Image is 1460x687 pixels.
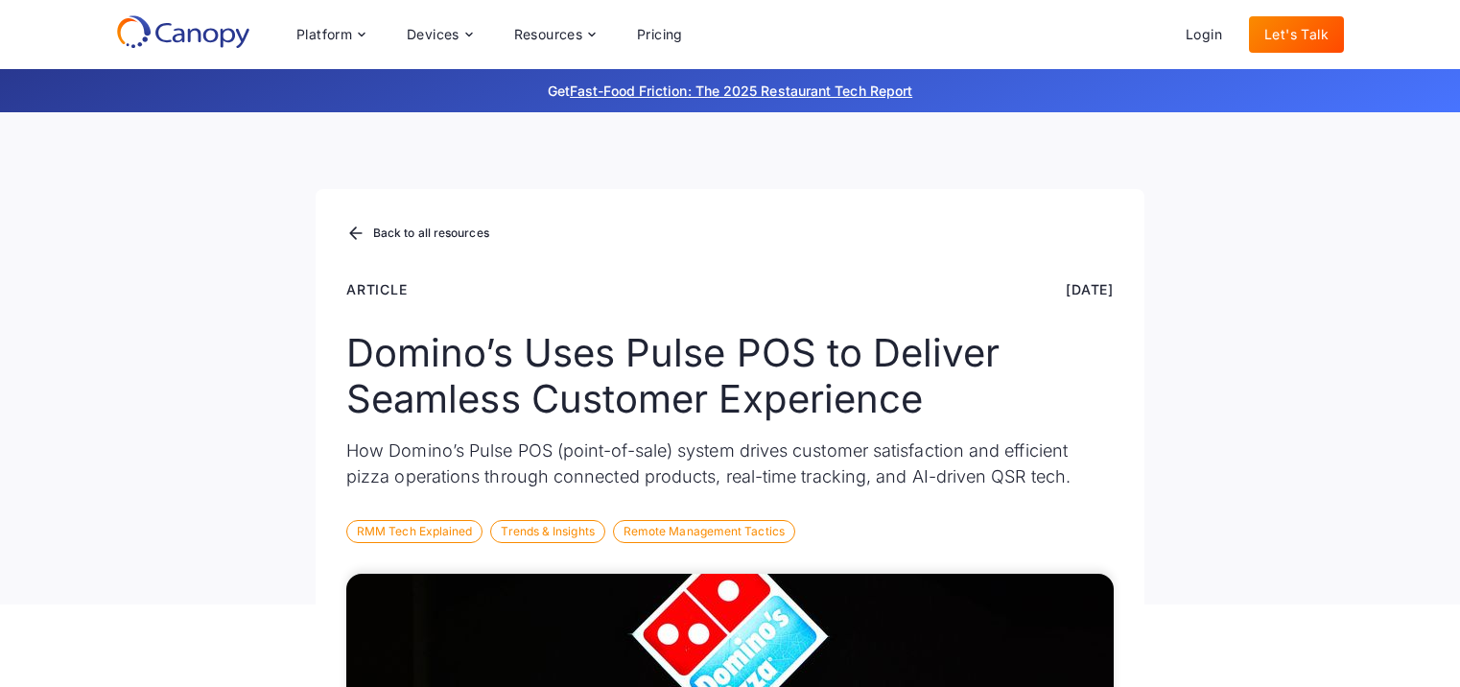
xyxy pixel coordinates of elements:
div: [DATE] [1066,279,1114,299]
div: Devices [407,28,459,41]
a: Back to all resources [346,222,489,247]
div: Trends & Insights [490,520,604,543]
a: Let's Talk [1249,16,1344,53]
p: How Domino’s Pulse POS (point-of-sale) system drives customer satisfaction and efficient pizza op... [346,438,1114,489]
div: Devices [391,15,487,54]
div: Resources [499,15,610,54]
a: Fast-Food Friction: The 2025 Restaurant Tech Report [570,83,912,99]
h1: Domino’s Uses Pulse POS to Deliver Seamless Customer Experience [346,330,1114,422]
div: Platform [281,15,380,54]
div: Back to all resources [373,227,489,239]
div: RMM Tech Explained [346,520,483,543]
a: Pricing [622,16,698,53]
p: Get [260,81,1200,101]
div: Platform [296,28,352,41]
div: Remote Management Tactics [613,520,795,543]
div: Article [346,279,408,299]
div: Resources [514,28,583,41]
a: Login [1170,16,1237,53]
